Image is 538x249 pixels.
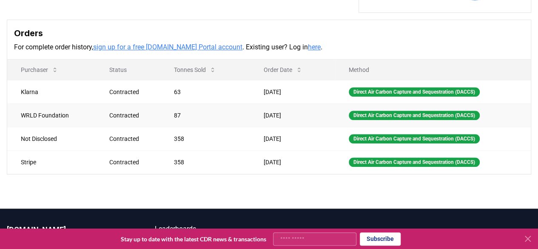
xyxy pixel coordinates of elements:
td: 358 [160,150,250,174]
td: [DATE] [250,127,335,150]
div: Direct Air Carbon Capture and Sequestration (DACCS) [349,111,480,120]
p: Status [102,66,154,74]
button: Purchaser [14,61,65,78]
td: [DATE] [250,150,335,174]
td: Not Disclosed [7,127,96,150]
td: [DATE] [250,80,335,103]
td: Stripe [7,150,96,174]
div: Direct Air Carbon Capture and Sequestration (DACCS) [349,87,480,97]
a: here [308,43,321,51]
p: Method [342,66,524,74]
button: Tonnes Sold [167,61,223,78]
td: Klarna [7,80,96,103]
a: Leaderboards [155,224,269,234]
div: Direct Air Carbon Capture and Sequestration (DACCS) [349,134,480,143]
div: Contracted [109,111,154,120]
h3: Orders [14,27,524,40]
div: Contracted [109,135,154,143]
div: Direct Air Carbon Capture and Sequestration (DACCS) [349,157,480,167]
td: WRLD Foundation [7,103,96,127]
p: For complete order history, . Existing user? Log in . [14,42,524,52]
td: [DATE] [250,103,335,127]
td: 358 [160,127,250,150]
td: 63 [160,80,250,103]
td: 87 [160,103,250,127]
div: Contracted [109,158,154,166]
a: sign up for a free [DOMAIN_NAME] Portal account [93,43,242,51]
div: Contracted [109,88,154,96]
button: Order Date [257,61,309,78]
p: [DOMAIN_NAME] [7,224,121,236]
